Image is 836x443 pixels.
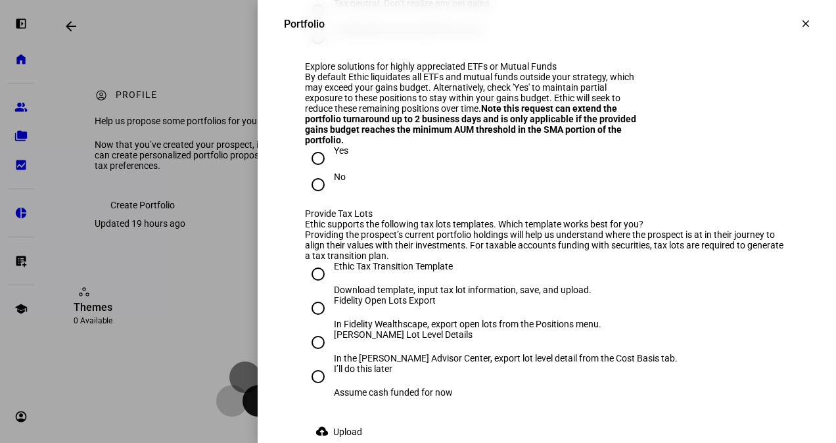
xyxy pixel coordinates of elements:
div: Assume cash funded for now [334,387,453,398]
div: In Fidelity Wealthscape, export open lots from the Positions menu. [334,319,601,329]
b: Note this request can extend the portfolio turnaround up to 2 business days and is only applicabl... [305,103,636,145]
div: No [334,172,346,182]
div: Ethic supports the following tax lots templates. Which template works best for you? [305,219,789,229]
mat-icon: clear [800,18,812,30]
div: Download template, input tax lot information, save, and upload. [334,285,592,295]
div: [PERSON_NAME] Lot Level Details [334,329,678,340]
div: Portfolio [284,18,325,30]
div: Yes [334,145,348,156]
div: By default Ethic liquidates all ETFs and mutual funds outside your strategy, which may exceed you... [305,72,643,145]
div: I’ll do this later [334,363,453,374]
div: In the [PERSON_NAME] Advisor Center, export lot level detail from the Cost Basis tab. [334,353,678,363]
div: Fidelity Open Lots Export [334,295,601,306]
div: Providing the prospect’s current portfolio holdings will help us understand where the prospect is... [305,229,789,261]
div: Ethic Tax Transition Template [334,261,592,271]
div: Explore solutions for highly appreciated ETFs or Mutual Funds [305,61,643,72]
div: Provide Tax Lots [305,208,643,219]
